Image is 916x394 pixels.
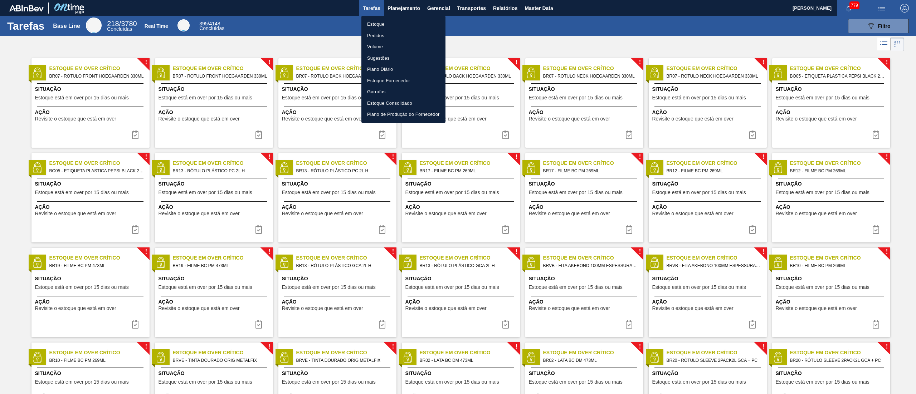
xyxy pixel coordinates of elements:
a: Sugestões [361,53,445,64]
a: Estoque [361,19,445,30]
a: Plano Diário [361,64,445,75]
a: Estoque Consolidado [361,98,445,109]
a: Pedidos [361,30,445,41]
a: Plano de Produção do Fornecedor [361,109,445,120]
a: Estoque Fornecedor [361,75,445,87]
a: Volume [361,41,445,53]
a: Garrafas [361,86,445,98]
